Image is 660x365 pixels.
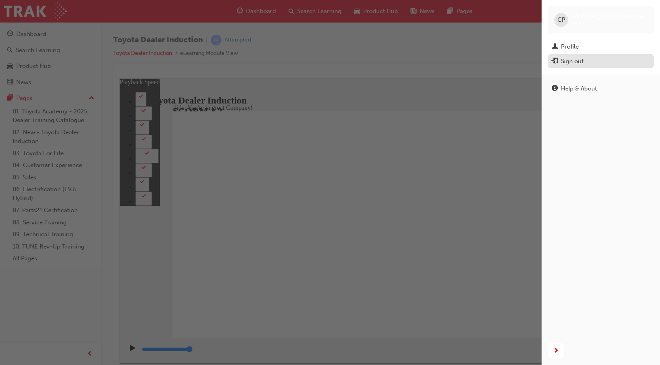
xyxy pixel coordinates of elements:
span: info-icon [552,85,558,92]
input: volume [491,276,542,282]
button: Mute (Ctrl+Alt+M) [490,266,502,275]
input: slide progress [22,267,73,274]
div: Help & About [561,84,597,93]
div: misc controls [486,260,517,285]
button: Sign out [548,54,654,69]
span: [PERSON_NAME] Paterson [571,13,644,20]
span: exit-icon [552,58,558,65]
span: man-icon [552,43,558,51]
a: Profile [548,40,654,54]
button: 2 [16,13,27,28]
div: 2 [19,21,24,26]
div: Playback Speed [506,276,517,290]
div: Profile [561,42,579,51]
div: playback controls [4,260,486,285]
a: Help & About [548,81,654,96]
button: Replay (Ctrl+Alt+R) [474,267,486,278]
span: CP [557,15,565,24]
button: Playback speed [506,267,518,276]
span: next-icon [553,346,559,356]
button: Play (Ctrl+Alt+P) [4,266,17,279]
span: 660367 [571,20,590,27]
div: Sign out [561,57,583,66]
